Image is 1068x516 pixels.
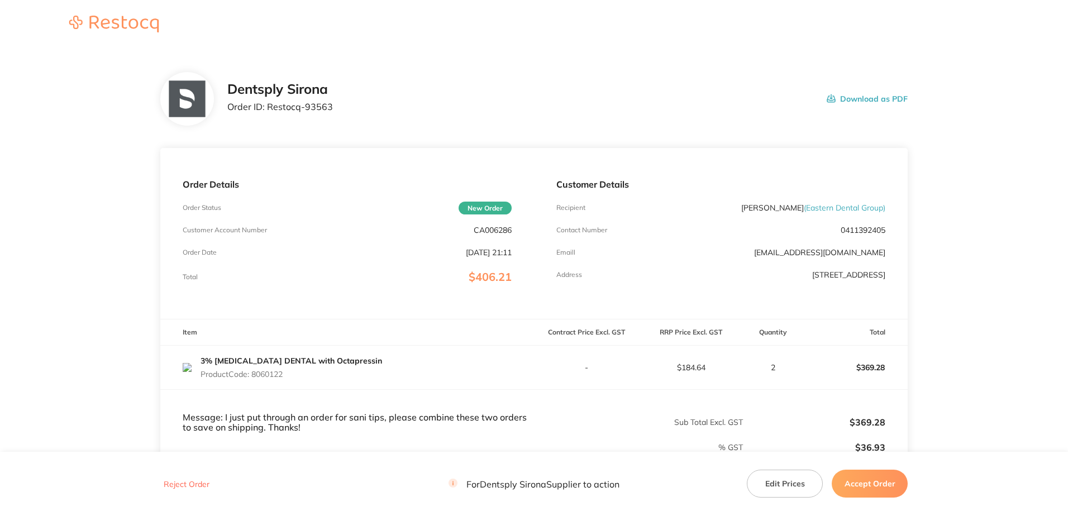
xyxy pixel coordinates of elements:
p: [PERSON_NAME] [741,203,885,212]
span: ( Eastern Dental Group ) [804,203,885,213]
p: - [535,363,638,372]
p: 2 [744,363,803,372]
th: Total [803,319,908,346]
p: $36.93 [744,442,885,452]
p: Product Code: 8060122 [201,370,382,379]
img: ejBwbzdrbA [183,363,192,372]
p: For Dentsply Sirona Supplier to action [449,479,619,489]
p: Order ID: Restocq- 93563 [227,102,333,112]
p: 0411392405 [841,226,885,235]
p: Order Details [183,179,512,189]
p: CA006286 [474,226,512,235]
p: $184.64 [639,363,742,372]
a: Restocq logo [58,16,170,34]
th: RRP Price Excl. GST [638,319,743,346]
button: Edit Prices [747,470,823,498]
p: Emaill [556,249,575,256]
th: Item [160,319,534,346]
p: Customer Account Number [183,226,267,234]
button: Reject Order [160,479,213,489]
p: Customer Details [556,179,885,189]
img: NTllNzd2NQ [169,81,205,117]
th: Contract Price Excl. GST [534,319,638,346]
span: New Order [459,202,512,214]
span: $406.21 [469,270,512,284]
button: Accept Order [832,470,908,498]
p: $369.28 [744,417,885,427]
th: Quantity [743,319,803,346]
img: Restocq logo [58,16,170,32]
p: Order Status [183,204,221,212]
p: Total [183,273,198,281]
h2: Dentsply Sirona [227,82,333,97]
a: 3% [MEDICAL_DATA] DENTAL with Octapressin [201,356,382,366]
a: [EMAIL_ADDRESS][DOMAIN_NAME] [754,247,885,257]
p: Recipient [556,204,585,212]
td: Message: I just put through an order for sani tips, please combine these two orders to save on sh... [160,389,534,433]
p: % GST [161,443,743,452]
p: [DATE] 21:11 [466,248,512,257]
p: Sub Total Excl. GST [535,418,743,427]
p: Contact Number [556,226,607,234]
p: $369.28 [804,354,907,381]
button: Download as PDF [827,82,908,116]
p: Address [556,271,582,279]
p: Order Date [183,249,217,256]
p: [STREET_ADDRESS] [812,270,885,279]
